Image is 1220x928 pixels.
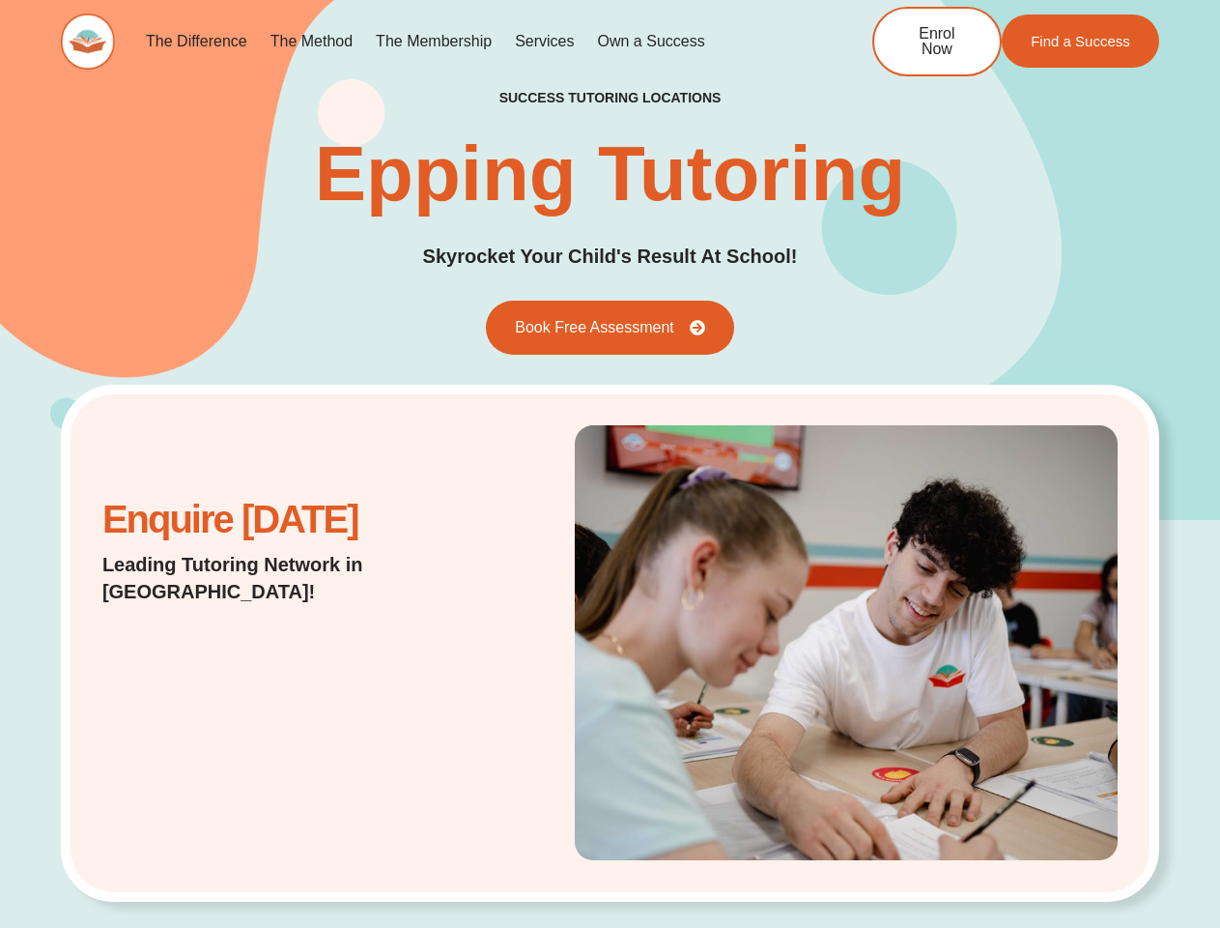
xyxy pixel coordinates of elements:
a: Book Free Assessment [486,301,734,355]
h1: Epping Tutoring [315,135,906,213]
h2: Enquire [DATE] [102,507,459,532]
a: The Method [259,19,364,64]
span: Book Free Assessment [515,320,674,335]
nav: Menu [134,19,809,64]
span: Find a Success [1031,34,1130,48]
a: Own a Success [586,19,717,64]
h2: Skyrocket Your Child's Result At School! [423,242,798,272]
a: Services [503,19,585,64]
a: The Membership [364,19,503,64]
h2: Leading Tutoring Network in [GEOGRAPHIC_DATA]! [102,551,459,605]
iframe: Website Lead Form [102,624,459,769]
a: Find a Success [1002,14,1159,68]
span: Enrol Now [903,26,971,57]
a: The Difference [134,19,259,64]
a: Enrol Now [872,7,1002,76]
